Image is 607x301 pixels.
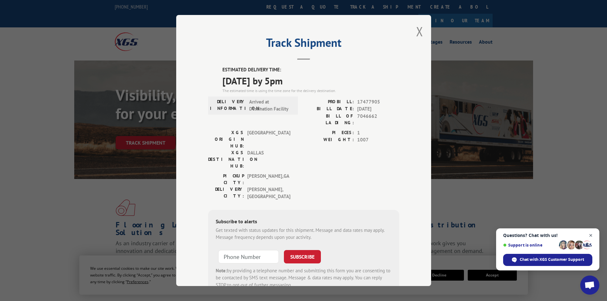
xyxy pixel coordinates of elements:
[357,136,399,144] span: 1007
[580,276,599,295] div: Open chat
[208,38,399,50] h2: Track Shipment
[357,113,399,126] span: 7046662
[222,66,399,74] label: ESTIMATED DELIVERY TIME:
[304,129,354,137] label: PIECES:
[503,243,557,247] span: Support is online
[208,173,244,186] label: PICKUP CITY:
[216,267,392,289] div: by providing a telephone number and submitting this form you are consenting to be contacted by SM...
[222,74,399,88] span: [DATE] by 5pm
[247,173,290,186] span: [PERSON_NAME] , GA
[284,250,321,263] button: SUBSCRIBE
[587,232,595,240] span: Close chat
[210,98,246,113] label: DELIVERY INFORMATION:
[208,149,244,169] label: XGS DESTINATION HUB:
[503,233,592,238] span: Questions? Chat with us!
[218,250,279,263] input: Phone Number
[208,186,244,200] label: DELIVERY CITY:
[357,129,399,137] span: 1
[222,88,399,94] div: The estimated time is using the time zone for the delivery destination.
[304,98,354,106] label: PROBILL:
[357,105,399,113] span: [DATE]
[357,98,399,106] span: 17477905
[247,149,290,169] span: DALLAS
[249,98,292,113] span: Arrived at Destination Facility
[304,136,354,144] label: WEIGHT:
[304,105,354,113] label: BILL DATE:
[208,129,244,149] label: XGS ORIGIN HUB:
[216,268,227,274] strong: Note:
[503,254,592,266] div: Chat with XGS Customer Support
[216,218,392,227] div: Subscribe to alerts
[216,227,392,241] div: Get texted with status updates for this shipment. Message and data rates may apply. Message frequ...
[247,186,290,200] span: [PERSON_NAME] , [GEOGRAPHIC_DATA]
[416,23,423,40] button: Close modal
[520,257,584,262] span: Chat with XGS Customer Support
[304,113,354,126] label: BILL OF LADING:
[247,129,290,149] span: [GEOGRAPHIC_DATA]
